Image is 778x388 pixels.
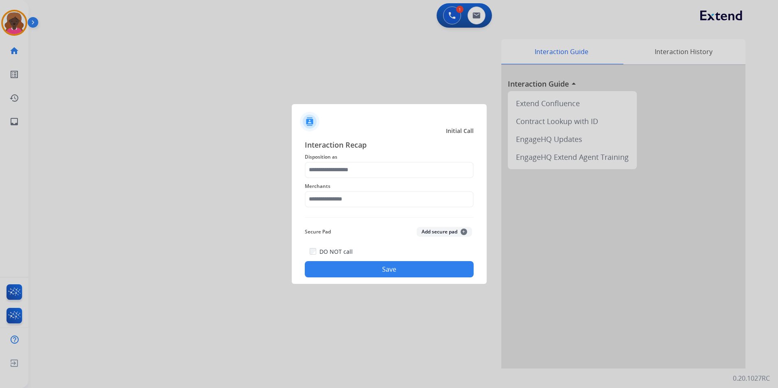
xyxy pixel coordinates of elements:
[305,139,474,152] span: Interaction Recap
[305,181,474,191] span: Merchants
[305,227,331,237] span: Secure Pad
[305,152,474,162] span: Disposition as
[461,229,467,235] span: +
[319,248,353,256] label: DO NOT call
[417,227,472,237] button: Add secure pad+
[733,373,770,383] p: 0.20.1027RC
[305,261,474,277] button: Save
[446,127,474,135] span: Initial Call
[305,217,474,218] img: contact-recap-line.svg
[300,112,319,131] img: contactIcon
